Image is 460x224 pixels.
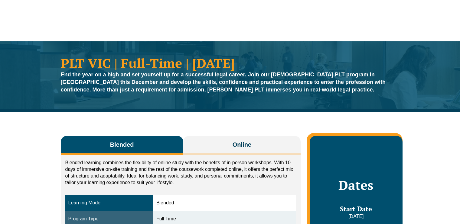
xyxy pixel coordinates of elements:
p: [DATE] [316,213,396,220]
h2: Dates [316,178,396,193]
div: Full Time [156,216,293,222]
div: Program Type [68,216,150,222]
span: Blended [110,140,134,149]
span: Online [233,140,251,149]
div: Blended [156,200,293,206]
h1: PLT VIC | Full-Time | [DATE] [61,56,400,69]
span: Start Date [340,204,372,213]
div: Learning Mode [68,200,150,206]
p: Blended learning combines the flexibility of online study with the benefits of in-person workshop... [65,159,296,186]
strong: End the year on a high and set yourself up for a successful legal career. Join our [DEMOGRAPHIC_D... [61,72,386,93]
